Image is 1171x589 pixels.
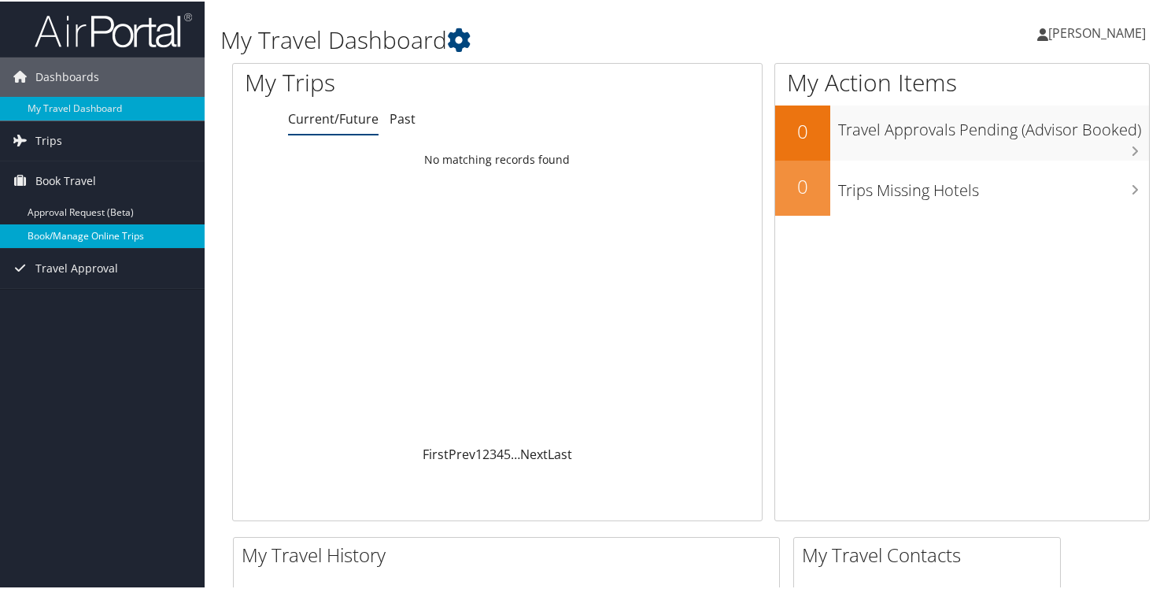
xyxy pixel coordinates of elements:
h3: Travel Approvals Pending (Advisor Booked) [838,109,1149,139]
span: … [511,444,520,461]
span: [PERSON_NAME] [1048,23,1146,40]
h1: My Trips [245,65,530,98]
a: Prev [449,444,475,461]
td: No matching records found [233,144,762,172]
a: 1 [475,444,482,461]
span: Dashboards [35,56,99,95]
a: [PERSON_NAME] [1037,8,1162,55]
span: Trips [35,120,62,159]
a: 0Trips Missing Hotels [775,159,1149,214]
h2: 0 [775,172,830,198]
a: 2 [482,444,489,461]
a: First [423,444,449,461]
h3: Trips Missing Hotels [838,170,1149,200]
h1: My Travel Dashboard [220,22,848,55]
a: Past [390,109,416,126]
a: Next [520,444,548,461]
a: 4 [497,444,504,461]
a: 3 [489,444,497,461]
span: Book Travel [35,160,96,199]
a: Current/Future [288,109,379,126]
h2: My Travel Contacts [802,540,1060,567]
a: 0Travel Approvals Pending (Advisor Booked) [775,104,1149,159]
a: Last [548,444,572,461]
img: airportal-logo.png [35,10,192,47]
h2: 0 [775,117,830,143]
span: Travel Approval [35,247,118,287]
h1: My Action Items [775,65,1149,98]
a: 5 [504,444,511,461]
h2: My Travel History [242,540,779,567]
